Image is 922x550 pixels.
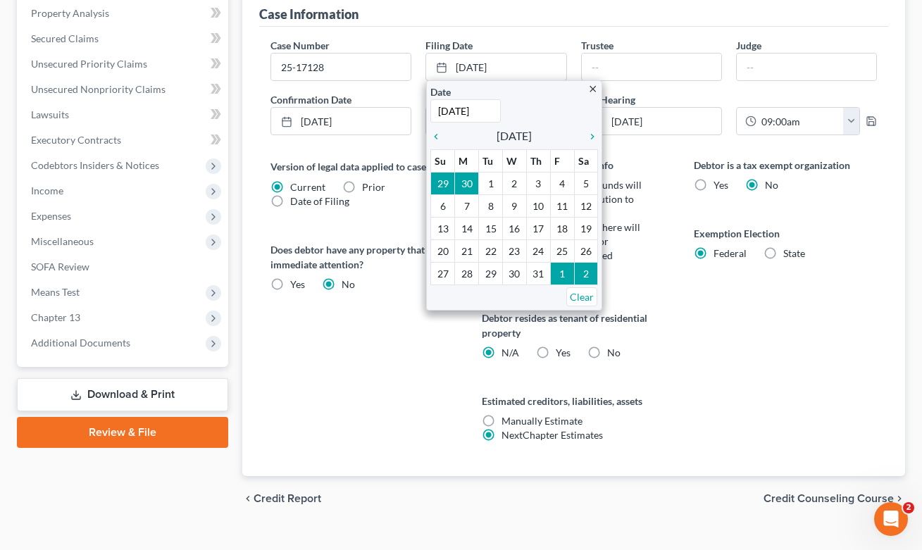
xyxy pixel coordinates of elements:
[455,218,479,240] td: 14
[574,218,598,240] td: 19
[20,26,228,51] a: Secured Claims
[20,254,228,280] a: SOFA Review
[694,158,877,173] label: Debtor is a tax exempt organization
[31,58,147,70] span: Unsecured Priority Claims
[425,38,473,53] label: Filing Date
[587,84,598,94] i: close
[426,54,566,80] a: [DATE]
[502,195,526,218] td: 9
[566,287,597,306] a: Clear
[783,247,805,259] span: State
[756,108,844,135] input: -- : --
[290,195,349,207] span: Date of Filing
[497,127,532,144] span: [DATE]
[574,173,598,195] td: 5
[479,263,503,285] td: 29
[502,263,526,285] td: 30
[430,131,449,142] i: chevron_left
[580,127,598,144] a: chevron_right
[431,218,455,240] td: 13
[31,83,166,95] span: Unsecured Nonpriority Claims
[242,493,321,504] button: chevron_left Credit Report
[550,173,574,195] td: 4
[574,150,598,173] th: Sa
[581,38,613,53] label: Trustee
[254,493,321,504] span: Credit Report
[874,502,908,536] iframe: Intercom live chat
[502,173,526,195] td: 2
[479,195,503,218] td: 8
[431,150,455,173] th: Su
[550,218,574,240] td: 18
[479,240,503,263] td: 22
[31,7,109,19] span: Property Analysis
[362,181,385,193] span: Prior
[694,226,877,241] label: Exemption Election
[271,54,411,80] input: Enter case number...
[430,99,501,123] input: 1/1/2013
[550,263,574,285] td: 1
[526,150,550,173] th: Th
[556,346,571,358] span: Yes
[31,32,99,44] span: Secured Claims
[764,493,905,504] button: Credit Counseling Course chevron_right
[31,311,80,323] span: Chapter 13
[482,311,665,340] label: Debtor resides as tenant of residential property
[482,394,665,408] label: Estimated creditors, liabilities, assets
[290,278,305,290] span: Yes
[526,195,550,218] td: 10
[431,173,455,195] td: 29
[17,378,228,411] a: Download & Print
[455,173,479,195] td: 30
[31,210,71,222] span: Expenses
[502,218,526,240] td: 16
[582,54,721,80] input: --
[894,493,905,504] i: chevron_right
[31,108,69,120] span: Lawsuits
[479,150,503,173] th: Tu
[17,417,228,448] a: Review & File
[455,263,479,285] td: 28
[764,493,894,504] span: Credit Counseling Course
[20,102,228,127] a: Lawsuits
[587,80,598,96] a: close
[259,6,359,23] div: Case Information
[31,286,80,298] span: Means Test
[20,1,228,26] a: Property Analysis
[550,150,574,173] th: F
[502,429,603,441] span: NextChapter Estimates
[263,92,573,107] label: Confirmation Date
[502,240,526,263] td: 23
[31,261,89,273] span: SOFA Review
[574,263,598,285] td: 2
[714,179,728,191] span: Yes
[20,127,228,153] a: Executory Contracts
[714,247,747,259] span: Federal
[479,173,503,195] td: 1
[580,131,598,142] i: chevron_right
[502,346,519,358] span: N/A
[290,181,325,193] span: Current
[270,158,454,175] label: Version of legal data applied to case
[582,108,721,135] a: [DATE]
[31,159,159,171] span: Codebtors Insiders & Notices
[271,108,411,135] a: [DATE]
[526,263,550,285] td: 31
[574,92,884,107] label: 341 Hearing
[431,240,455,263] td: 20
[526,218,550,240] td: 17
[903,502,914,513] span: 2
[20,51,228,77] a: Unsecured Priority Claims
[31,185,63,196] span: Income
[550,240,574,263] td: 25
[502,415,583,427] span: Manually Estimate
[431,195,455,218] td: 6
[607,346,621,358] span: No
[431,263,455,285] td: 27
[526,173,550,195] td: 3
[574,195,598,218] td: 12
[479,218,503,240] td: 15
[342,278,355,290] span: No
[31,134,121,146] span: Executory Contracts
[31,337,130,349] span: Additional Documents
